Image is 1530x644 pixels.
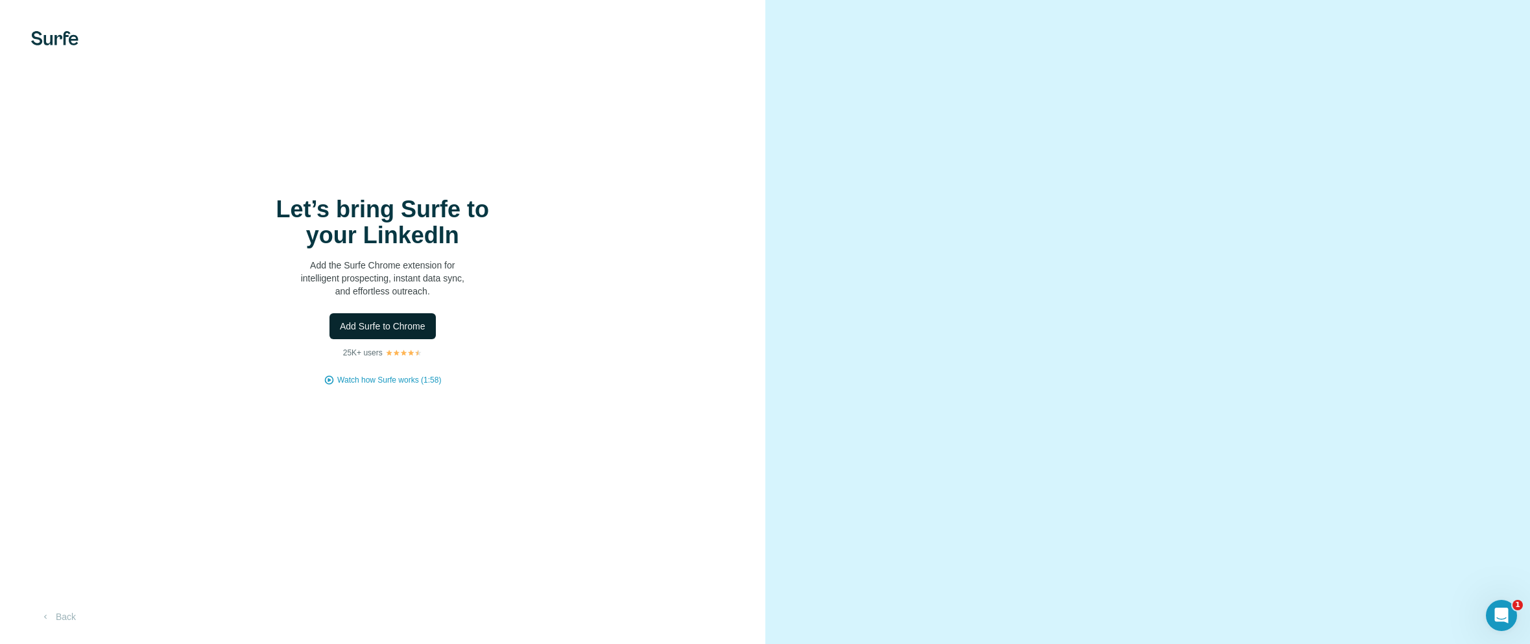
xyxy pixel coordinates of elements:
button: Back [31,605,85,628]
h1: Let’s bring Surfe to your LinkedIn [253,197,512,248]
p: 25K+ users [343,347,383,359]
iframe: Intercom live chat [1486,600,1517,631]
p: Add the Surfe Chrome extension for intelligent prospecting, instant data sync, and effortless out... [253,259,512,298]
img: Surfe's logo [31,31,78,45]
button: Watch how Surfe works (1:58) [337,374,441,386]
img: Rating Stars [385,349,422,357]
span: Add Surfe to Chrome [340,320,425,333]
button: Add Surfe to Chrome [329,313,436,339]
span: 1 [1512,600,1523,610]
